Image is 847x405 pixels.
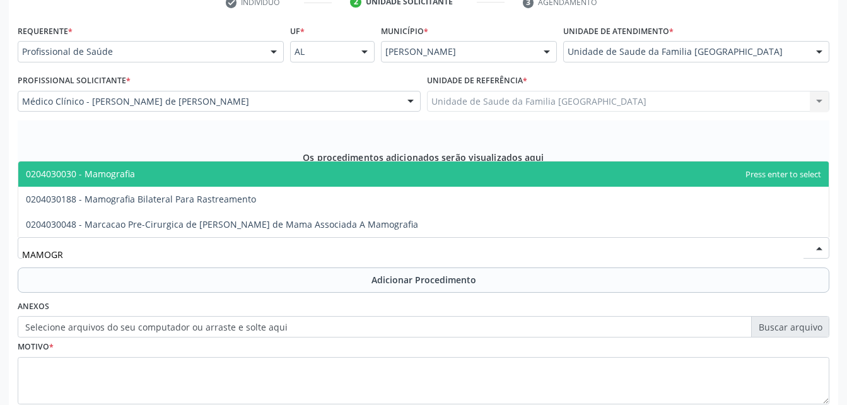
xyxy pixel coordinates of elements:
[371,273,476,286] span: Adicionar Procedimento
[18,21,73,41] label: Requerente
[18,267,829,293] button: Adicionar Procedimento
[303,151,544,164] span: Os procedimentos adicionados serão visualizados aqui
[568,45,803,58] span: Unidade de Saude da Familia [GEOGRAPHIC_DATA]
[26,193,256,205] span: 0204030188 - Mamografia Bilateral Para Rastreamento
[290,21,305,41] label: UF
[427,71,527,91] label: Unidade de referência
[22,95,395,108] span: Médico Clínico - [PERSON_NAME] de [PERSON_NAME]
[22,242,803,267] input: Buscar por procedimento
[18,297,49,317] label: Anexos
[18,71,131,91] label: Profissional Solicitante
[18,337,54,357] label: Motivo
[385,45,530,58] span: [PERSON_NAME]
[26,168,135,180] span: 0204030030 - Mamografia
[295,45,349,58] span: AL
[22,45,258,58] span: Profissional de Saúde
[563,21,674,41] label: Unidade de atendimento
[381,21,428,41] label: Município
[26,218,418,230] span: 0204030048 - Marcacao Pre-Cirurgica de [PERSON_NAME] de Mama Associada A Mamografia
